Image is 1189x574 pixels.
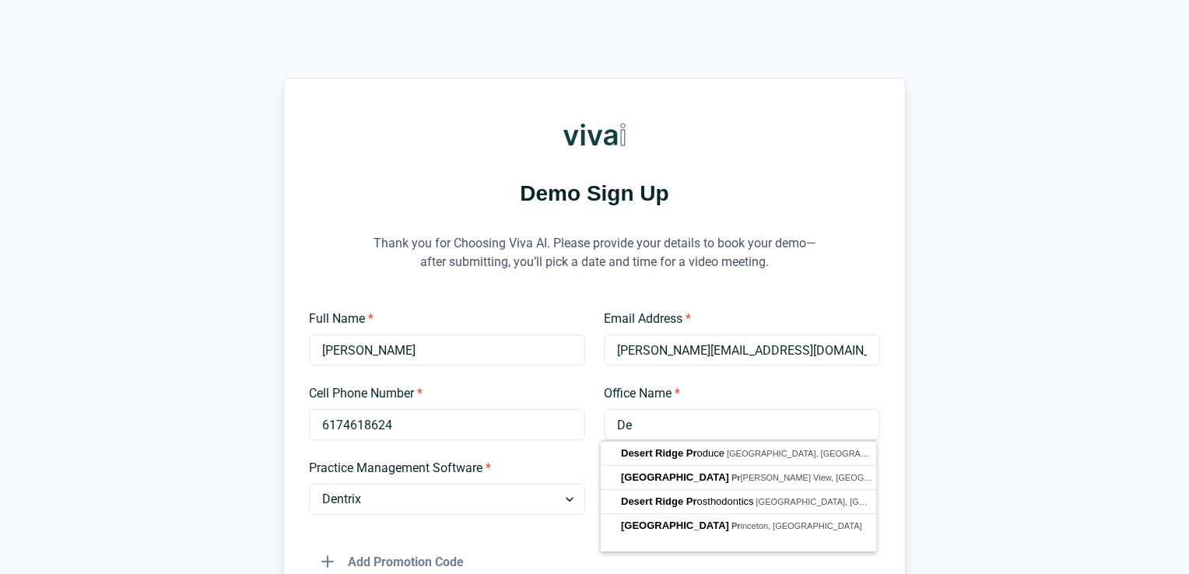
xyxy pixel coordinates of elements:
[621,471,729,483] span: [GEOGRAPHIC_DATA]
[309,178,880,208] h1: Demo Sign Up
[621,520,729,531] span: [GEOGRAPHIC_DATA]
[731,473,1019,482] span: [PERSON_NAME] View, [GEOGRAPHIC_DATA], [GEOGRAPHIC_DATA]
[727,449,910,458] span: [GEOGRAPHIC_DATA], [GEOGRAPHIC_DATA]
[621,447,697,459] span: Desert Ridge Pr
[621,447,727,459] span: oduce
[731,521,862,530] span: inceton, [GEOGRAPHIC_DATA]
[604,384,871,403] label: Office Name
[731,473,741,482] span: Pr
[621,495,756,507] span: osthodontics
[361,215,828,291] p: Thank you for Choosing Viva AI. Please provide your details to book your demo—after submitting, y...
[563,103,626,166] img: Viva AI Logo
[309,384,576,403] label: Cell Phone Number
[731,521,741,530] span: Pr
[621,495,697,507] span: Desert Ridge Pr
[604,409,880,440] input: Type your office name and address
[309,310,576,328] label: Full Name
[756,497,1033,506] span: [GEOGRAPHIC_DATA], [GEOGRAPHIC_DATA], [GEOGRAPHIC_DATA]
[309,459,576,478] label: Practice Management Software
[604,310,871,328] label: Email Address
